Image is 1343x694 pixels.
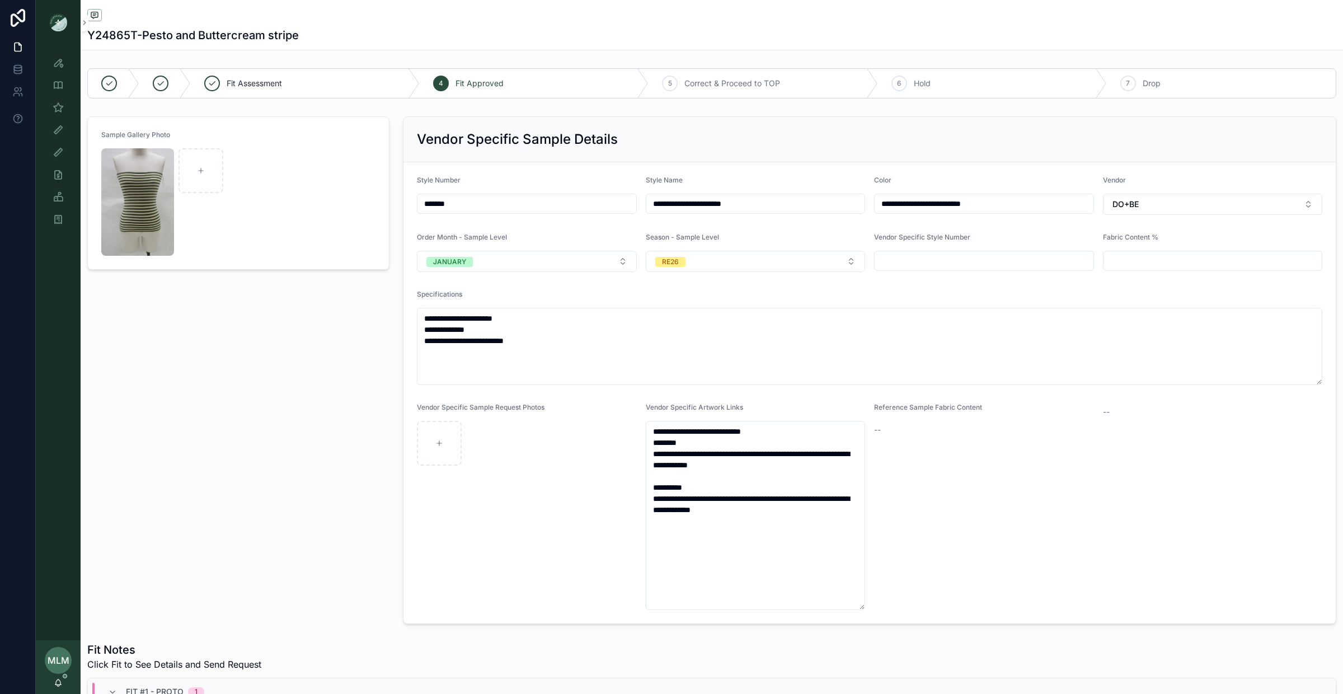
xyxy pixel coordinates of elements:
[668,79,672,88] span: 5
[874,233,970,241] span: Vendor Specific Style Number
[1126,79,1130,88] span: 7
[646,251,866,272] button: Select Button
[897,79,901,88] span: 6
[87,658,261,671] span: Click Fit to See Details and Send Request
[646,233,719,241] span: Season - Sample Level
[227,78,282,89] span: Fit Assessment
[874,424,881,435] span: --
[417,403,544,411] span: Vendor Specific Sample Request Photos
[48,654,69,667] span: MLM
[101,148,174,256] img: Screenshot-2025-07-22-at-10.29.33-AM.png
[1103,176,1126,184] span: Vendor
[684,78,780,89] span: Correct & Proceed to TOP
[433,257,466,267] div: JANUARY
[1112,199,1139,210] span: DO+BE
[914,78,931,89] span: Hold
[874,176,891,184] span: Color
[662,257,679,267] div: RE26
[417,251,637,272] button: Select Button
[49,13,67,31] img: App logo
[101,130,170,139] span: Sample Gallery Photo
[36,45,81,244] div: scrollable content
[87,27,299,43] h1: Y24865T-Pesto and Buttercream stripe
[1103,233,1158,241] span: Fabric Content %
[646,176,683,184] span: Style Name
[417,290,462,298] span: Specifications
[1103,406,1110,418] span: --
[646,403,743,411] span: Vendor Specific Artwork Links
[87,642,261,658] h1: Fit Notes
[439,79,443,88] span: 4
[417,233,507,241] span: Order Month - Sample Level
[456,78,504,89] span: Fit Approved
[417,130,618,148] h2: Vendor Specific Sample Details
[1143,78,1161,89] span: Drop
[1103,194,1323,215] button: Select Button
[417,176,461,184] span: Style Number
[874,403,982,411] span: Reference Sample Fabric Content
